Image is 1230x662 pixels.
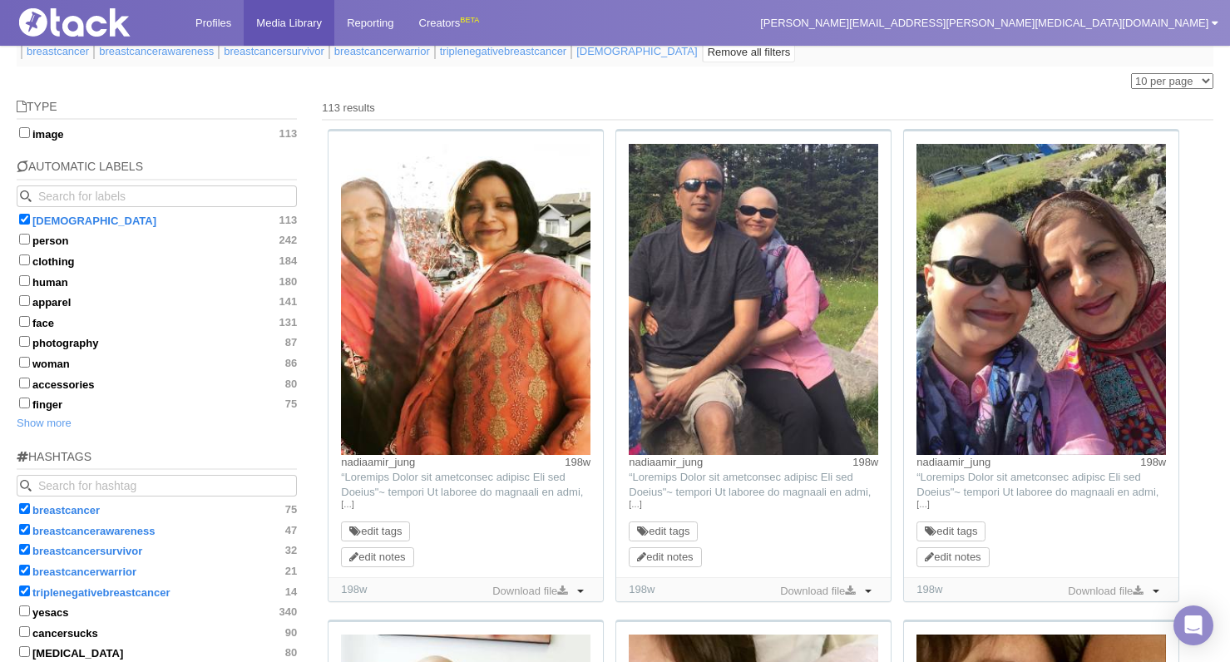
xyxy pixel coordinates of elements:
label: breastcancerawareness [17,521,297,538]
input: Search for hashtag [17,475,297,496]
label: person [17,231,297,248]
a: triplenegativebreastcancer [440,44,566,59]
label: yesacs [17,603,297,620]
span: 340 [279,605,298,619]
label: woman [17,354,297,371]
label: breastcancersurvivor [17,541,297,558]
a: edit tags [925,525,977,537]
span: 80 [285,646,297,660]
time: Added: 10/26/2021, 2:56:22 PM [916,583,942,595]
div: Open Intercom Messenger [1173,605,1213,645]
a: edit notes [349,551,405,563]
input: woman86 [19,357,30,368]
span: 242 [279,234,298,247]
a: Show more [17,417,72,429]
a: edit notes [925,551,981,563]
a: […] [916,497,1166,512]
label: triplenegativebreastcancer [17,583,297,600]
label: apparel [17,293,297,309]
a: Download file [776,582,859,600]
a: nadiaamir_jung [341,456,415,468]
input: finger75 [19,398,30,408]
label: photography [17,333,297,350]
input: accessories80 [19,378,30,388]
input: apparel141 [19,295,30,306]
h5: Hashtags [17,451,297,470]
time: Posted: 10/26/2021, 12:38:51 PM [852,455,878,470]
input: breastcancerawareness47 [19,524,30,535]
time: Posted: 10/26/2021, 12:38:51 PM [1140,455,1166,470]
span: 14 [285,585,297,599]
a: edit notes [637,551,693,563]
span: 47 [285,524,297,537]
time: Added: 10/26/2021, 2:56:26 PM [341,583,367,595]
h5: Automatic Labels [17,161,297,180]
button: Search [17,185,38,207]
span: 141 [279,295,298,309]
input: breastcancersurvivor32 [19,544,30,555]
a: Remove all filters [702,42,796,62]
input: clothing184 [19,254,30,265]
a: [DEMOGRAPHIC_DATA] [576,44,697,59]
span: 21 [285,565,297,578]
a: breastcancerawareness [99,44,214,59]
a: breastcancerwarrior [334,44,430,59]
span: 87 [285,336,297,349]
label: face [17,314,297,330]
button: Search [17,475,38,496]
a: Download file [1064,582,1147,600]
input: image113 [19,127,30,138]
span: 86 [285,357,297,370]
label: clothing [17,252,297,269]
label: accessories [17,375,297,392]
label: finger [17,395,297,412]
a: breastcancersurvivor [224,44,324,59]
a: edit tags [349,525,402,537]
img: Image may contain: clothing, apparel, person, human, sari, silk, face, skin, people, crowd, build... [341,144,590,455]
input: Search for labels [17,185,297,207]
input: person242 [19,234,30,245]
span: 75 [285,503,297,516]
div: BETA [460,12,479,29]
span: 90 [285,626,297,640]
input: human180 [19,275,30,286]
label: [DEMOGRAPHIC_DATA] [17,211,297,228]
a: Download file [488,582,571,600]
time: Posted: 10/26/2021, 12:38:51 PM [565,455,590,470]
h5: Type [17,101,297,120]
svg: Search [20,480,32,492]
input: triplenegativebreastcancer14 [19,585,30,596]
a: nadiaamir_jung [916,456,990,468]
label: image [17,125,297,141]
label: breastcancer [17,501,297,517]
span: 131 [279,316,298,329]
label: human [17,273,297,289]
img: Tack [12,8,179,37]
div: 113 results [322,101,1213,116]
label: breastcancerwarrior [17,562,297,579]
a: breastcancer [27,44,89,59]
input: breastcancerwarrior21 [19,565,30,576]
span: 80 [285,378,297,391]
label: cancersucks [17,624,297,640]
time: Added: 10/26/2021, 2:56:24 PM [629,583,655,595]
a: […] [629,497,878,512]
label: [MEDICAL_DATA] [17,644,297,660]
input: face131 [19,316,30,327]
input: breastcancer75 [19,503,30,514]
img: Image may contain: sunglasses, accessories, accessory, person, human, clothing, apparel, shorts, ... [629,144,878,455]
span: 113 [279,214,298,227]
a: nadiaamir_jung [629,456,703,468]
input: yesacs340 [19,605,30,616]
span: 75 [285,398,297,411]
input: photography87 [19,336,30,347]
input: [MEDICAL_DATA]80 [19,646,30,657]
span: 113 [279,127,298,141]
input: [DEMOGRAPHIC_DATA]113 [19,214,30,225]
img: Image may contain: sunglasses, accessories, accessory, clothing, apparel, face, person, human, gl... [916,144,1166,455]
